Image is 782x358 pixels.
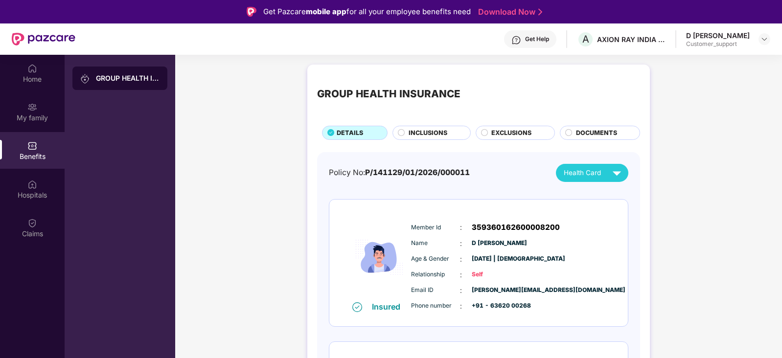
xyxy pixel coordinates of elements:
[365,168,470,177] span: P/141129/01/2026/000011
[247,7,256,17] img: Logo
[306,7,346,16] strong: mobile app
[27,102,37,112] img: svg+xml;base64,PHN2ZyB3aWR0aD0iMjAiIGhlaWdodD0iMjAiIHZpZXdCb3g9IjAgMCAyMCAyMCIgZmlsbD0ibm9uZSIgeG...
[372,302,406,312] div: Insured
[472,270,521,279] span: Self
[409,128,447,138] span: INCLUSIONS
[576,128,617,138] span: DOCUMENTS
[472,222,560,233] span: 359360162600008200
[686,40,750,48] div: Customer_support
[760,35,768,43] img: svg+xml;base64,PHN2ZyBpZD0iRHJvcGRvd24tMzJ4MzIiIHhtbG5zPSJodHRwOi8vd3d3LnczLm9yZy8yMDAwL3N2ZyIgd2...
[460,301,462,312] span: :
[538,7,542,17] img: Stroke
[12,33,75,45] img: New Pazcare Logo
[686,31,750,40] div: D [PERSON_NAME]
[411,270,460,279] span: Relationship
[411,223,460,232] span: Member Id
[511,35,521,45] img: svg+xml;base64,PHN2ZyBpZD0iSGVscC0zMngzMiIgeG1sbnM9Imh0dHA6Ly93d3cudzMub3JnLzIwMDAvc3ZnIiB3aWR0aD...
[411,301,460,311] span: Phone number
[472,239,521,248] span: D [PERSON_NAME]
[27,141,37,151] img: svg+xml;base64,PHN2ZyBpZD0iQmVuZWZpdHMiIHhtbG5zPSJodHRwOi8vd3d3LnczLm9yZy8yMDAwL3N2ZyIgd2lkdGg9Ij...
[564,168,601,178] span: Health Card
[317,86,460,102] div: GROUP HEALTH INSURANCE
[352,302,362,312] img: svg+xml;base64,PHN2ZyB4bWxucz0iaHR0cDovL3d3dy53My5vcmcvMjAwMC9zdmciIHdpZHRoPSIxNiIgaGVpZ2h0PSIxNi...
[411,286,460,295] span: Email ID
[525,35,549,43] div: Get Help
[460,222,462,233] span: :
[329,167,470,179] div: Policy No:
[411,254,460,264] span: Age & Gender
[460,285,462,296] span: :
[460,238,462,249] span: :
[597,35,666,44] div: AXION RAY INDIA PRIVATE LIMITED
[478,7,539,17] a: Download Now
[27,218,37,228] img: svg+xml;base64,PHN2ZyBpZD0iQ2xhaW0iIHhtbG5zPSJodHRwOi8vd3d3LnczLm9yZy8yMDAwL3N2ZyIgd2lkdGg9IjIwIi...
[472,286,521,295] span: [PERSON_NAME][EMAIL_ADDRESS][DOMAIN_NAME]
[472,254,521,264] span: [DATE] | [DEMOGRAPHIC_DATA]
[582,33,589,45] span: A
[460,254,462,265] span: :
[472,301,521,311] span: +91 - 63620 00268
[491,128,531,138] span: EXCLUSIONS
[460,269,462,280] span: :
[608,164,625,181] img: svg+xml;base64,PHN2ZyB4bWxucz0iaHR0cDovL3d3dy53My5vcmcvMjAwMC9zdmciIHZpZXdCb3g9IjAgMCAyNCAyNCIgd2...
[556,164,628,182] button: Health Card
[27,179,37,189] img: svg+xml;base64,PHN2ZyBpZD0iSG9zcGl0YWxzIiB4bWxucz0iaHR0cDovL3d3dy53My5vcmcvMjAwMC9zdmciIHdpZHRoPS...
[350,213,409,301] img: icon
[411,239,460,248] span: Name
[96,73,160,83] div: GROUP HEALTH INSURANCE
[263,6,471,18] div: Get Pazcare for all your employee benefits need
[337,128,363,138] span: DETAILS
[27,64,37,73] img: svg+xml;base64,PHN2ZyBpZD0iSG9tZSIgeG1sbnM9Imh0dHA6Ly93d3cudzMub3JnLzIwMDAvc3ZnIiB3aWR0aD0iMjAiIG...
[80,74,90,84] img: svg+xml;base64,PHN2ZyB3aWR0aD0iMjAiIGhlaWdodD0iMjAiIHZpZXdCb3g9IjAgMCAyMCAyMCIgZmlsbD0ibm9uZSIgeG...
